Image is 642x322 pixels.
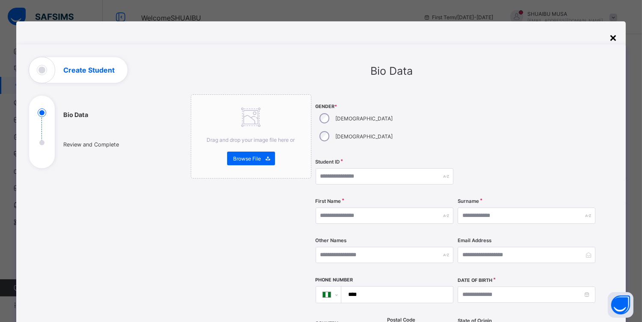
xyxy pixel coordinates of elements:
[316,277,353,283] label: Phone Number
[207,137,295,143] span: Drag and drop your image file here or
[335,133,393,140] label: [DEMOGRAPHIC_DATA]
[191,94,311,179] div: Drag and drop your image file here orBrowse File
[316,104,453,109] span: Gender
[63,67,115,73] h1: Create Student
[609,30,617,44] div: ×
[370,64,413,77] span: Bio Data
[335,115,393,122] label: [DEMOGRAPHIC_DATA]
[458,278,492,283] label: Date of Birth
[458,237,491,243] label: Email Address
[608,292,633,318] button: Open asap
[316,237,347,243] label: Other Names
[316,198,341,204] label: First Name
[234,155,261,162] span: Browse File
[458,198,479,204] label: Surname
[316,159,340,165] label: Student ID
